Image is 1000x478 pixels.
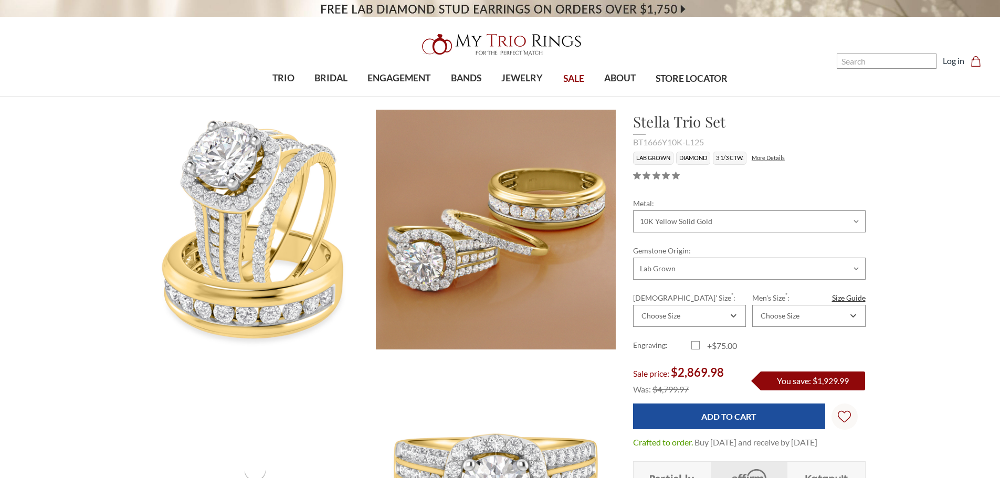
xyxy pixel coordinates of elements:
[633,245,866,256] label: Gemstone Origin:
[376,110,616,349] img: Photo of Stella 3 1/3 ct tw. Lab Grown Round Solitaire Trio Set 10K Yellow Gold [BT1666Y-L125]
[416,28,584,61] img: My Trio Rings
[290,28,710,61] a: My Trio Rings
[563,72,584,86] span: SALE
[652,384,689,394] span: $4,799.97
[676,152,710,165] li: Diamond
[135,110,375,349] img: Photo of Stella 3 1/3 ct tw. Lab Grown Round Solitaire Trio Set 10K Yellow Gold [BT1666Y-L125]
[262,61,304,95] a: TRIO
[357,61,440,95] a: ENGAGEMENT
[831,403,858,430] a: Wish Lists
[691,339,750,352] label: +$75.00
[838,377,851,456] svg: Wish Lists
[633,384,651,394] span: Was:
[633,111,866,133] h1: Stella Trio Set
[604,71,636,85] span: ABOUT
[971,56,981,67] svg: cart.cart_preview
[615,95,625,97] button: submenu toggle
[633,136,866,148] div: BT1666Y10K-L125
[633,292,746,303] label: [DEMOGRAPHIC_DATA]' Size :
[752,154,785,161] a: More Details
[761,312,799,320] div: Choose Size
[633,305,746,327] div: Combobox
[752,305,865,327] div: Combobox
[633,403,825,429] input: Add to Cart
[713,152,746,165] li: 3 1/3 CTW.
[633,436,693,449] dt: Crafted to order.
[694,436,817,449] dd: Buy [DATE] and receive by [DATE]
[491,61,553,95] a: JEWELRY
[633,368,669,378] span: Sale price:
[394,95,404,97] button: submenu toggle
[752,292,865,303] label: Men's Size :
[656,72,728,86] span: STORE LOCATOR
[451,71,481,85] span: BANDS
[633,152,673,165] li: Lab Grown
[832,292,866,303] a: Size Guide
[777,376,849,386] span: You save: $1,929.99
[646,62,738,96] a: STORE LOCATOR
[272,71,294,85] span: TRIO
[517,95,528,97] button: submenu toggle
[304,61,357,95] a: BRIDAL
[594,61,646,95] a: ABOUT
[837,54,936,69] input: Search
[278,95,289,97] button: submenu toggle
[441,61,491,95] a: BANDS
[943,55,964,67] a: Log in
[501,71,543,85] span: JEWELRY
[314,71,348,85] span: BRIDAL
[367,71,430,85] span: ENGAGEMENT
[641,312,680,320] div: Choose Size
[971,55,987,67] a: Cart with 0 items
[633,339,691,352] label: Engraving:
[671,365,724,379] span: $2,869.98
[553,62,594,96] a: SALE
[633,198,866,209] label: Metal:
[326,95,336,97] button: submenu toggle
[461,95,471,97] button: submenu toggle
